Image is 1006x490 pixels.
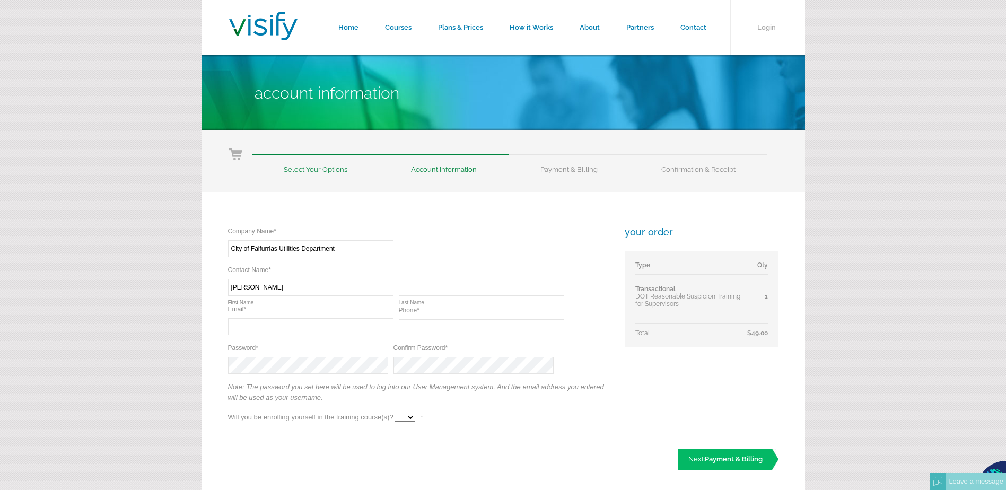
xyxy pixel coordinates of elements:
label: Confirm Password* [393,344,448,352]
label: Company Name* [228,227,276,235]
td: Total [635,324,747,337]
label: Password* [228,344,258,352]
label: Contact Name* [228,266,271,274]
div: Leave a message [946,472,1006,490]
span: Payment & Billing [705,455,763,463]
img: Visify Training [229,12,298,40]
label: Phone* [399,307,419,314]
li: Account Information [379,154,509,173]
label: Email* [228,305,247,313]
a: Visify Training [229,28,298,43]
li: Confirmation & Receipt [629,154,767,173]
span: $49.00 [747,329,768,337]
h3: your order [625,226,778,238]
label: Will you be enrolling yourself in the training course(s)? [228,413,393,421]
span: Account Information [255,84,399,102]
span: Transactional [635,285,676,293]
span: Last Name [399,300,570,305]
span: First Name [228,300,399,305]
em: Note: The password you set here will be used to log into our User Management system. And the emai... [228,383,604,401]
td: Type [635,261,747,275]
li: Select Your Options [252,154,379,173]
img: Offline [933,477,943,486]
td: 1 [747,275,768,324]
li: Payment & Billing [509,154,629,173]
td: Qty [747,261,768,275]
a: Next:Payment & Billing [678,449,778,470]
td: DOT Reasonable Suspicion Training for Supervisors [635,275,747,324]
